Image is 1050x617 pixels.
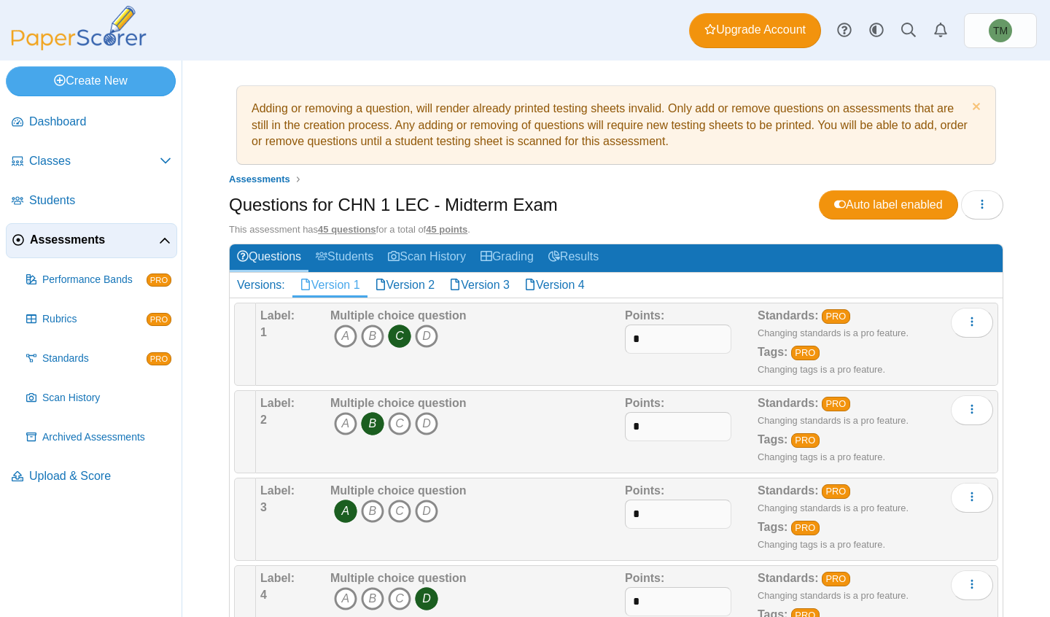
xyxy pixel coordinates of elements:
small: Changing standards is a pro feature. [758,327,909,338]
small: Changing tags is a pro feature. [758,539,885,550]
a: Students [6,184,177,219]
span: Standards [42,352,147,366]
div: Versions: [230,273,292,298]
span: Assessments [30,232,159,248]
b: 3 [260,501,267,513]
a: Upload & Score [6,459,177,494]
small: Changing tags is a pro feature. [758,451,885,462]
a: Create New [6,66,176,96]
i: D [415,500,438,523]
i: B [361,587,384,610]
button: More options [951,483,993,512]
b: Points: [625,484,664,497]
span: Assessments [229,174,290,185]
u: 45 questions [318,224,376,235]
a: Scan History [381,244,473,271]
a: Version 3 [442,273,517,298]
a: PRO [822,309,850,324]
span: Auto label enabled [834,198,943,211]
a: Archived Assessments [20,420,177,455]
span: Tyrone Philippe Mauricio [993,26,1008,36]
a: Dismiss notice [968,101,981,116]
a: PRO [791,521,820,535]
i: C [388,325,411,348]
b: Tags: [758,521,787,533]
i: B [361,325,384,348]
div: This assessment has for a total of . [229,223,1003,236]
i: A [334,325,357,348]
a: Students [308,244,381,271]
b: Points: [625,309,664,322]
a: PRO [822,484,850,499]
span: PRO [147,352,171,365]
b: Label: [260,397,295,409]
span: Dashboard [29,114,171,130]
img: PaperScorer [6,6,152,50]
a: Auto label enabled [819,190,958,220]
i: A [334,500,357,523]
a: PRO [822,397,850,411]
a: Assessments [6,223,177,258]
a: Questions [230,244,308,271]
a: Scan History [20,381,177,416]
span: Tyrone Philippe Mauricio [989,19,1012,42]
a: Alerts [925,15,957,47]
b: Multiple choice question [330,572,467,584]
a: Results [541,244,606,271]
a: Standards PRO [20,341,177,376]
b: Multiple choice question [330,397,467,409]
span: Upload & Score [29,468,171,484]
i: A [334,587,357,610]
a: Tyrone Philippe Mauricio [964,13,1037,48]
i: C [388,412,411,435]
small: Changing standards is a pro feature. [758,415,909,426]
a: Version 2 [367,273,443,298]
b: Multiple choice question [330,484,467,497]
b: Standards: [758,484,819,497]
span: Students [29,193,171,209]
span: Scan History [42,391,171,405]
i: B [361,412,384,435]
button: More options [951,570,993,599]
div: Adding or removing a question, will render already printed testing sheets invalid. Only add or re... [244,93,988,157]
h1: Questions for CHN 1 LEC - Midterm Exam [229,193,558,217]
b: Multiple choice question [330,309,467,322]
a: PRO [791,346,820,360]
a: Assessments [225,171,294,189]
button: More options [951,395,993,424]
a: PRO [791,433,820,448]
b: Standards: [758,309,819,322]
b: Tags: [758,346,787,358]
small: Changing standards is a pro feature. [758,590,909,601]
span: Rubrics [42,312,147,327]
a: Grading [473,244,541,271]
span: Classes [29,153,160,169]
a: Upgrade Account [689,13,821,48]
i: A [334,412,357,435]
a: Version 4 [517,273,592,298]
i: C [388,587,411,610]
small: Changing standards is a pro feature. [758,502,909,513]
b: 1 [260,326,267,338]
a: PRO [822,572,850,586]
b: Tags: [758,433,787,446]
i: D [415,325,438,348]
small: Changing tags is a pro feature. [758,364,885,375]
i: D [415,412,438,435]
b: 2 [260,414,267,426]
span: Performance Bands [42,273,147,287]
i: D [415,587,438,610]
i: B [361,500,384,523]
a: Version 1 [292,273,367,298]
b: 4 [260,589,267,601]
b: Label: [260,572,295,584]
a: Rubrics PRO [20,302,177,337]
i: C [388,500,411,523]
b: Standards: [758,397,819,409]
b: Standards: [758,572,819,584]
b: Label: [260,309,295,322]
a: Performance Bands PRO [20,263,177,298]
a: Dashboard [6,105,177,140]
u: 45 points [426,224,467,235]
b: Points: [625,572,664,584]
